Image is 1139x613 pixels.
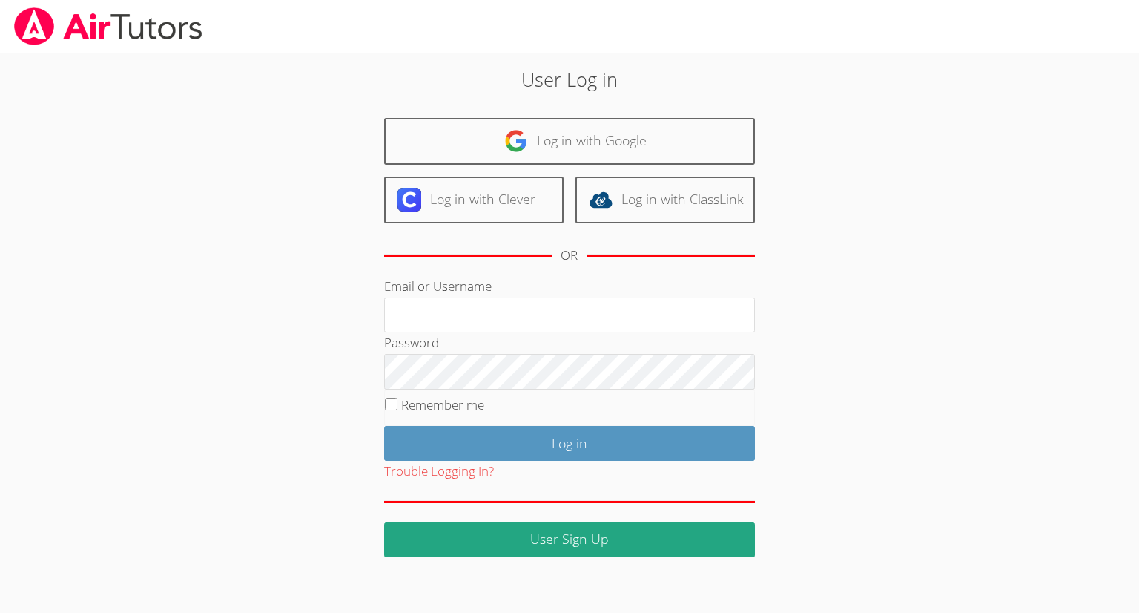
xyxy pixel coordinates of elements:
[262,65,876,94] h2: User Log in
[401,396,484,413] label: Remember me
[13,7,204,45] img: airtutors_banner-c4298cdbf04f3fff15de1276eac7730deb9818008684d7c2e4769d2f7ddbe033.png
[384,177,564,223] a: Log in with Clever
[384,118,755,165] a: Log in with Google
[384,426,755,461] input: Log in
[561,245,578,266] div: OR
[397,188,421,212] img: clever-logo-6eab21bc6e7a338710f1a6ff85c0baf02591cd810cc4098c63d3a4b26e2feb20.svg
[384,522,755,557] a: User Sign Up
[384,278,492,295] label: Email or Username
[504,129,528,153] img: google-logo-50288ca7cdecda66e5e0955fdab243c47b7ad437acaf1139b6f446037453330a.svg
[589,188,613,212] img: classlink-logo-d6bb404cc1216ec64c9a2012d9dc4662098be43eaf13dc465df04b49fa7ab582.svg
[384,461,494,482] button: Trouble Logging In?
[384,334,439,351] label: Password
[575,177,755,223] a: Log in with ClassLink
